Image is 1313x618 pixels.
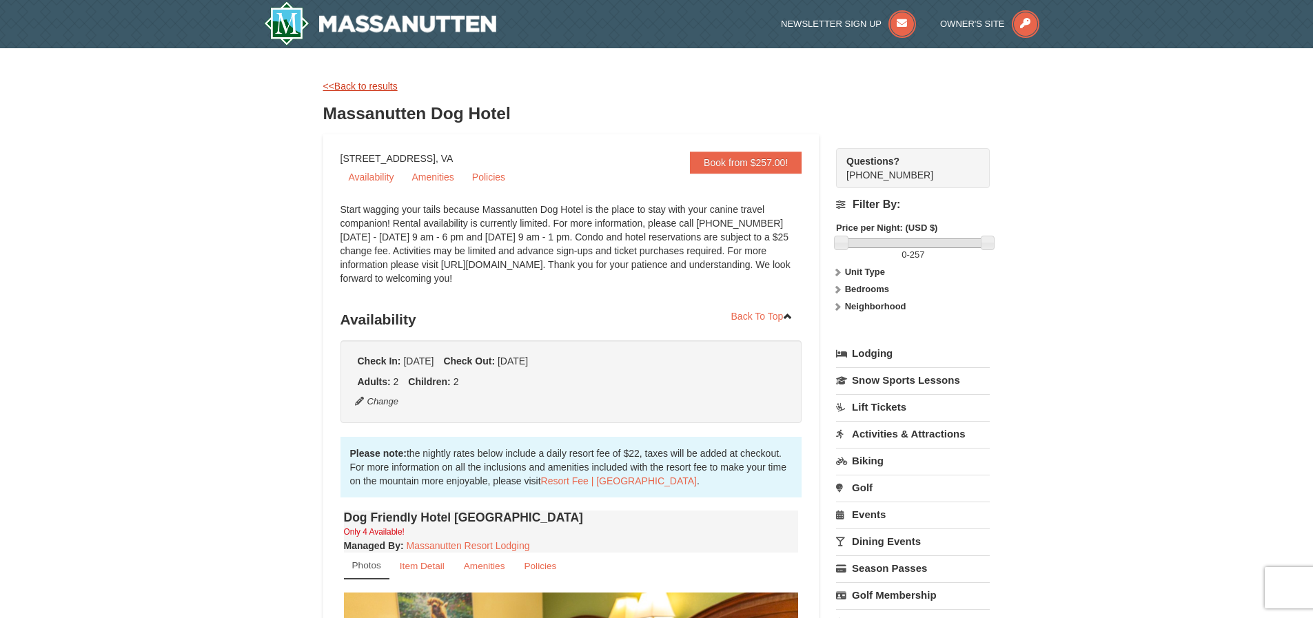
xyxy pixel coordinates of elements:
[391,553,454,579] a: Item Detail
[464,167,513,187] a: Policies
[940,19,1005,29] span: Owner's Site
[524,561,556,571] small: Policies
[845,284,889,294] strong: Bedrooms
[408,376,450,387] strong: Children:
[515,553,565,579] a: Policies
[836,367,990,393] a: Snow Sports Lessons
[340,203,802,299] div: Start wagging your tails because Massanutten Dog Hotel is the place to stay with your canine trav...
[836,341,990,366] a: Lodging
[846,154,965,181] span: [PHONE_NUMBER]
[836,555,990,581] a: Season Passes
[403,167,462,187] a: Amenities
[340,437,802,497] div: the nightly rates below include a daily resort fee of $22, taxes will be added at checkout. For m...
[836,502,990,527] a: Events
[323,81,398,92] a: <<Back to results
[836,394,990,420] a: Lift Tickets
[354,394,400,409] button: Change
[541,475,697,486] a: Resort Fee | [GEOGRAPHIC_DATA]
[836,198,990,211] h4: Filter By:
[394,376,399,387] span: 2
[836,421,990,446] a: Activities & Attractions
[344,553,389,579] a: Photos
[455,553,514,579] a: Amenities
[845,267,885,277] strong: Unit Type
[836,223,937,233] strong: Price per Night: (USD $)
[264,1,497,45] img: Massanutten Resort Logo
[690,152,802,174] a: Book from $257.00!
[781,19,916,29] a: Newsletter Sign Up
[781,19,882,29] span: Newsletter Sign Up
[358,376,391,387] strong: Adults:
[454,376,459,387] span: 2
[902,249,906,260] span: 0
[323,100,990,127] h3: Massanutten Dog Hotel
[403,356,434,367] span: [DATE]
[352,560,381,570] small: Photos
[836,582,990,608] a: Golf Membership
[722,306,802,327] a: Back To Top
[400,561,445,571] small: Item Detail
[344,540,404,551] strong: :
[836,448,990,473] a: Biking
[407,540,530,551] a: Massanutten Resort Lodging
[344,511,799,524] h4: Dog Friendly Hotel [GEOGRAPHIC_DATA]
[845,301,906,311] strong: Neighborhood
[940,19,1039,29] a: Owner's Site
[836,528,990,554] a: Dining Events
[498,356,528,367] span: [DATE]
[350,448,407,459] strong: Please note:
[443,356,495,367] strong: Check Out:
[464,561,505,571] small: Amenities
[836,248,990,262] label: -
[340,167,403,187] a: Availability
[910,249,925,260] span: 257
[344,527,405,537] small: Only 4 Available!
[344,540,400,551] span: Managed By
[846,156,899,167] strong: Questions?
[358,356,401,367] strong: Check In:
[836,475,990,500] a: Golf
[340,306,802,333] h3: Availability
[264,1,497,45] a: Massanutten Resort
